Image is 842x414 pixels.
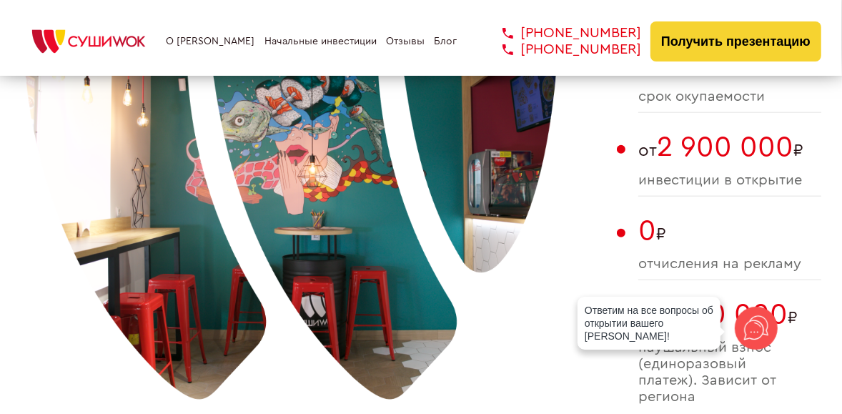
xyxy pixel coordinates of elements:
a: [PHONE_NUMBER] [481,25,641,41]
a: Отзывы [386,36,425,47]
span: инвестиции в открытие [638,172,821,189]
span: ₽ [638,298,821,331]
span: паушальный взнос (единоразовый платеж). Зависит от региона [638,340,821,405]
span: 2 900 000 [657,133,793,162]
span: 0 [638,217,656,245]
span: 9-12 [638,49,695,78]
a: О [PERSON_NAME] [166,36,254,47]
a: Начальные инвестиции [264,36,377,47]
a: [PHONE_NUMBER] [481,41,641,58]
a: Блог [434,36,457,47]
img: СУШИWOK [21,26,157,57]
div: Ответим на все вопросы об открытии вашего [PERSON_NAME]! [578,297,720,350]
span: от ₽ [638,131,821,164]
span: cрок окупаемости [638,89,821,105]
button: Получить презентацию [650,21,821,61]
span: ₽ [638,215,821,247]
span: отчисления на рекламу [638,256,821,272]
